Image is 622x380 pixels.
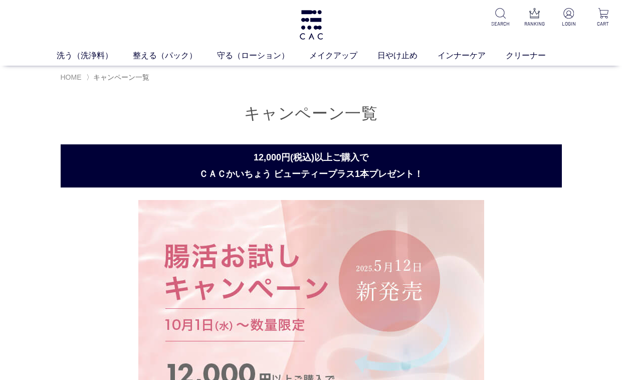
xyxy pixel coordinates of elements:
a: SEARCH [490,8,512,28]
img: logo [298,10,324,40]
h1: キャンペーン一覧 [61,103,562,124]
a: メイクアップ [309,50,377,62]
p: RANKING [524,20,546,28]
a: 整える（パック） [133,50,217,62]
a: RANKING [524,8,546,28]
a: インナーケア [438,50,506,62]
p: LOGIN [558,20,580,28]
a: 洗う（洗浄料） [57,50,133,62]
a: クリーナー [506,50,566,62]
p: SEARCH [490,20,512,28]
a: CART [592,8,614,28]
a: HOME [61,73,82,81]
span: キャンペーン一覧 [93,73,149,81]
a: 日やけ止め [377,50,438,62]
li: 〉 [86,73,152,82]
a: 守る（ローション） [217,50,309,62]
h2: 12,000円(税込)以上ご購入で ＣＡＣかいちょう ビューティープラス1本プレゼント！ [61,144,562,187]
a: LOGIN [558,8,580,28]
p: CART [592,20,614,28]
